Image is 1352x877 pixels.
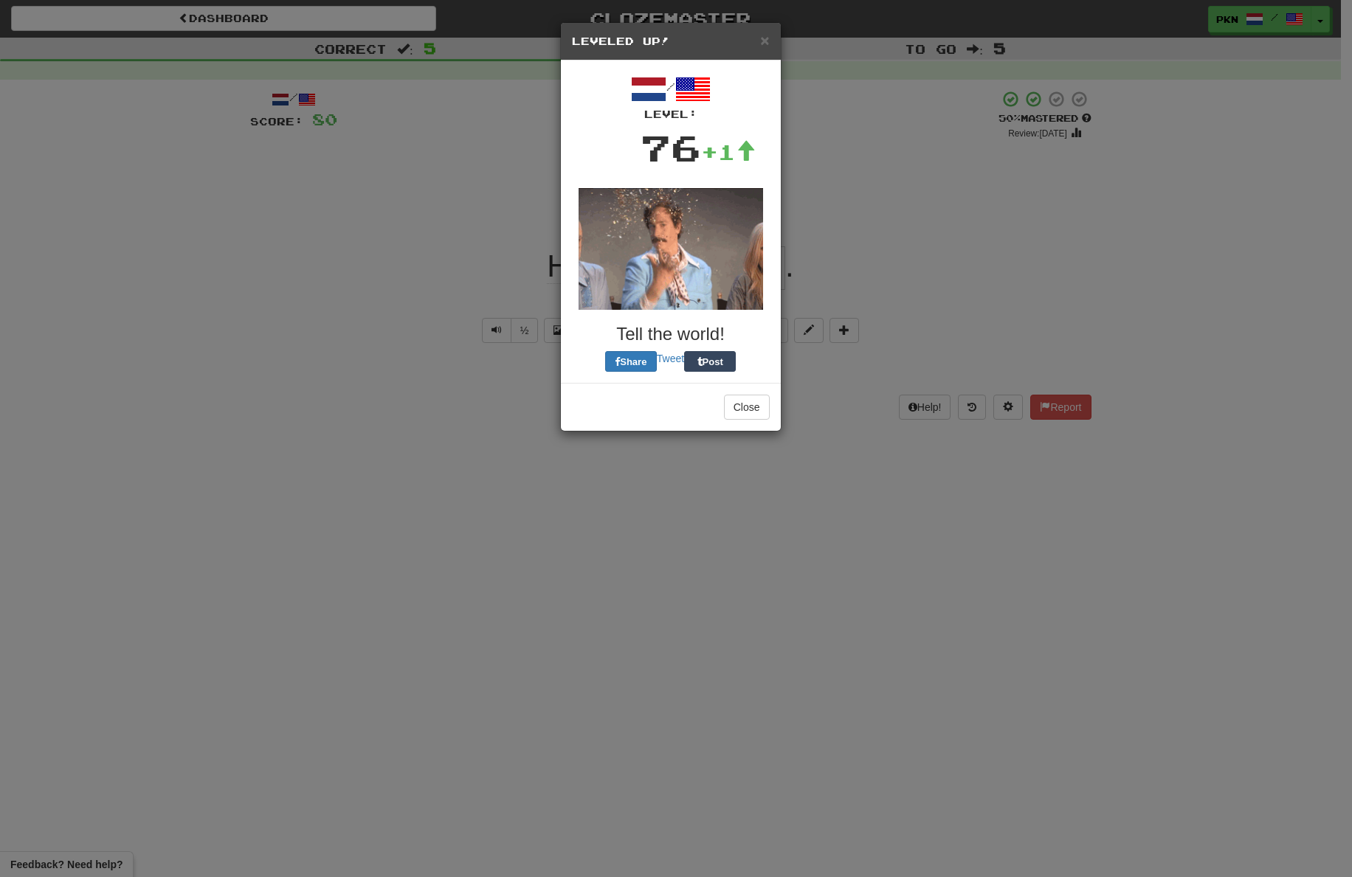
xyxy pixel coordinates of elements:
[572,107,770,122] div: Level:
[760,32,769,49] span: ×
[641,122,701,173] div: 76
[684,351,736,372] button: Post
[579,188,763,310] img: glitter-d35a814c05fa227b87dd154a45a5cc37aaecd56281fd9d9cd8133c9defbd597c.gif
[724,395,770,420] button: Close
[572,72,770,122] div: /
[605,351,657,372] button: Share
[572,325,770,344] h3: Tell the world!
[701,137,756,167] div: +1
[760,32,769,48] button: Close
[657,353,684,364] a: Tweet
[572,34,770,49] h5: Leveled Up!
